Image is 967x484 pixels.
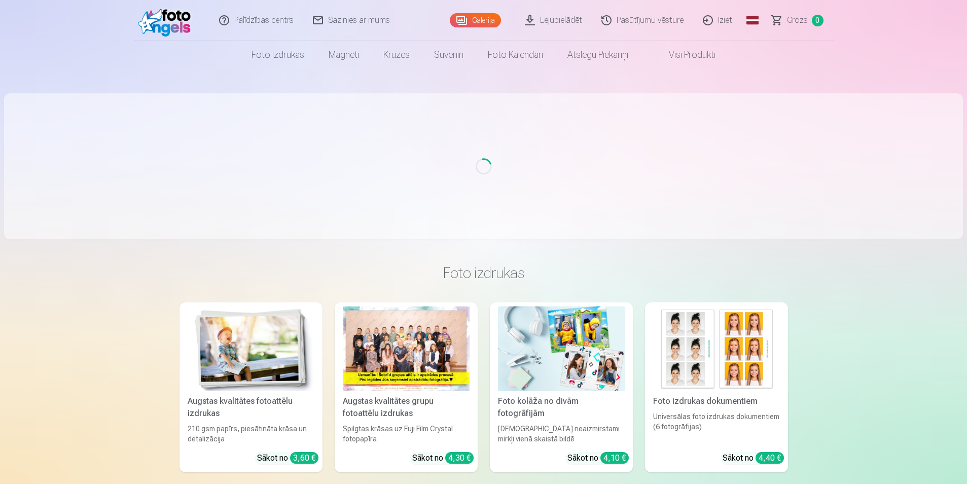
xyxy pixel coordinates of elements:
div: Augstas kvalitātes fotoattēlu izdrukas [184,395,318,420]
span: 0 [812,15,823,26]
div: Sākot no [723,452,784,464]
div: 4,40 € [756,452,784,464]
div: Sākot no [412,452,474,464]
a: Foto izdrukas dokumentiemFoto izdrukas dokumentiemUniversālas foto izdrukas dokumentiem (6 fotogr... [645,302,788,472]
a: Foto kolāža no divām fotogrāfijāmFoto kolāža no divām fotogrāfijām[DEMOGRAPHIC_DATA] neaizmirstam... [490,302,633,472]
div: Universālas foto izdrukas dokumentiem (6 fotogrāfijas) [649,411,784,444]
a: Augstas kvalitātes grupu fotoattēlu izdrukasSpilgtas krāsas uz Fuji Film Crystal fotopapīraSākot ... [335,302,478,472]
img: /fa1 [138,4,196,37]
div: [DEMOGRAPHIC_DATA] neaizmirstami mirkļi vienā skaistā bildē [494,424,629,444]
div: Foto izdrukas dokumentiem [649,395,784,407]
div: Spilgtas krāsas uz Fuji Film Crystal fotopapīra [339,424,474,444]
a: Galerija [450,13,501,27]
div: 4,30 € [445,452,474,464]
a: Magnēti [316,41,371,69]
div: Sākot no [567,452,629,464]
div: 4,10 € [600,452,629,464]
img: Foto kolāža no divām fotogrāfijām [498,306,625,391]
a: Krūzes [371,41,422,69]
img: Augstas kvalitātes fotoattēlu izdrukas [188,306,314,391]
a: Suvenīri [422,41,476,69]
img: Foto izdrukas dokumentiem [653,306,780,391]
span: Grozs [787,14,808,26]
div: Foto kolāža no divām fotogrāfijām [494,395,629,420]
div: Sākot no [257,452,318,464]
h3: Foto izdrukas [188,264,780,282]
a: Atslēgu piekariņi [555,41,640,69]
div: 210 gsm papīrs, piesātināta krāsa un detalizācija [184,424,318,444]
a: Foto izdrukas [239,41,316,69]
a: Foto kalendāri [476,41,555,69]
div: 3,60 € [290,452,318,464]
div: Augstas kvalitātes grupu fotoattēlu izdrukas [339,395,474,420]
a: Augstas kvalitātes fotoattēlu izdrukasAugstas kvalitātes fotoattēlu izdrukas210 gsm papīrs, piesā... [180,302,323,472]
a: Visi produkti [640,41,728,69]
